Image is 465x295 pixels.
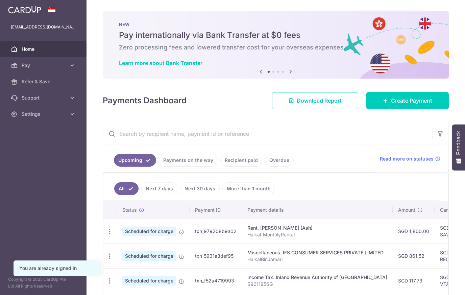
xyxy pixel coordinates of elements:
div: Miscellaneous. IFS CONSUMER SERVICES PRIVATE LIMITED [247,249,387,256]
td: txn_979208b9a02 [190,219,242,244]
a: Next 7 days [141,182,177,195]
span: Download Report [297,97,342,105]
span: Create Payment [391,97,432,105]
td: txn_f52a4719993 [190,268,242,293]
span: Scheduled for charge [122,227,176,236]
span: Refer & Save [22,78,66,85]
span: Status [122,207,137,213]
a: Read more on statuses [380,155,440,162]
a: Payments on the way [159,154,218,167]
div: You are already signed in [19,265,94,272]
a: Create Payment [366,92,449,109]
a: All [114,182,139,195]
a: Upcoming [114,154,156,167]
span: Amount [398,207,415,213]
p: Haikal-MonthlyRental [247,231,387,238]
th: Payment details [242,201,393,219]
img: CardUp [8,5,41,14]
p: S9011956G [247,281,387,288]
a: More than 1 month [222,182,275,195]
span: Feedback [456,131,462,155]
p: HaikalBinJamari [247,256,387,263]
span: Pay [22,62,66,69]
h6: Zero processing fees and lowered transfer cost for your overseas expenses [119,43,433,51]
span: Scheduled for charge [122,251,176,261]
span: Scheduled for charge [122,276,176,286]
span: Home [22,46,66,52]
a: Download Report [272,92,358,109]
div: Rent. [PERSON_NAME] (Ash) [247,225,387,231]
a: Overdue [265,154,294,167]
span: Settings [22,111,66,118]
p: [EMAIL_ADDRESS][DOMAIN_NAME] [11,24,76,30]
span: Support [22,94,66,101]
td: SGD 117.73 [393,268,435,293]
td: SGD 1,800.00 [393,219,435,244]
div: Income Tax. Inland Revenue Authority of [GEOGRAPHIC_DATA] [247,274,387,281]
td: SGD 861.52 [393,244,435,268]
h5: Pay internationally via Bank Transfer at $0 fees [119,30,433,41]
a: Recipient paid [220,154,262,167]
td: txn_5931a3def95 [190,244,242,268]
a: Learn more about Bank Transfer [119,60,202,66]
th: Payment ID [190,201,242,219]
img: Bank transfer banner [103,11,449,79]
a: Next 30 days [180,182,220,195]
span: Read more on statuses [380,155,434,162]
p: NEW [119,22,433,27]
button: Feedback - Show survey [452,124,465,170]
input: Search by recipient name, payment id or reference [103,123,432,145]
h4: Payments Dashboard [103,94,187,107]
